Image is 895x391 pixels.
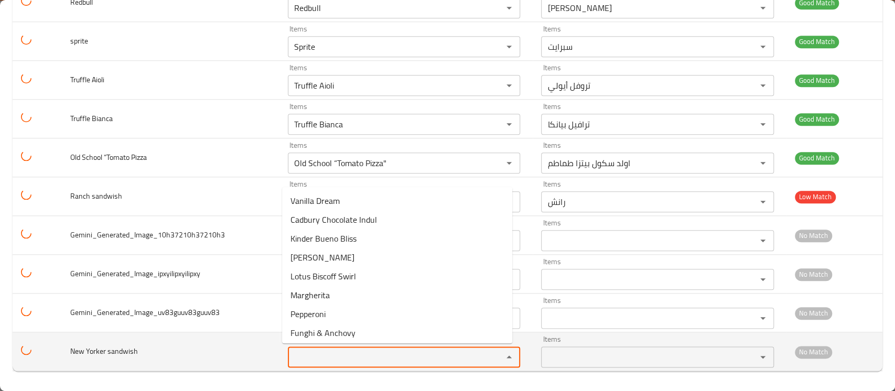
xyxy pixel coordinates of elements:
span: sprite [70,34,88,48]
span: Good Match [795,36,839,48]
span: Gemini_Generated_Image_uv83guuv83guuv83 [70,306,220,319]
span: Ranch sandwish [70,189,122,203]
span: Low Match [795,191,836,203]
button: Open [502,156,516,170]
button: Open [756,272,770,287]
span: No Match [795,307,832,319]
span: Cadbury Chocolate Indul [290,213,377,226]
button: Open [756,233,770,248]
button: Open [756,117,770,132]
span: Truffle Bianca [70,112,113,125]
span: Truffle Aioli [70,73,104,86]
span: Gemini_Generated_Image_ipxyilipxyilipxy [70,267,200,280]
button: Open [502,78,516,93]
button: Close [502,350,516,364]
button: Open [756,311,770,325]
span: Good Match [795,113,839,125]
button: Open [756,1,770,15]
button: Open [502,39,516,54]
span: New Yorker sandwish [70,344,138,358]
button: Open [756,194,770,209]
span: Funghi & Anchovy [290,327,355,339]
button: Open [756,78,770,93]
span: Good Match [795,74,839,86]
button: Open [756,350,770,364]
span: Margherita [290,289,330,301]
span: No Match [795,230,832,242]
span: Pepperoni [290,308,326,320]
span: Gemini_Generated_Image_10h37210h37210h3 [70,228,225,242]
button: Open [502,117,516,132]
button: Open [756,39,770,54]
span: [PERSON_NAME] [290,251,354,264]
span: Old School “Tomato Pizza [70,150,147,164]
span: Good Match [795,152,839,164]
button: Open [502,1,516,15]
span: Kinder Bueno Bliss [290,232,357,245]
button: Open [756,156,770,170]
span: No Match [795,346,832,358]
span: Lotus Biscoff Swirl [290,270,356,283]
span: No Match [795,268,832,280]
span: Vanilla Dream [290,194,340,207]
